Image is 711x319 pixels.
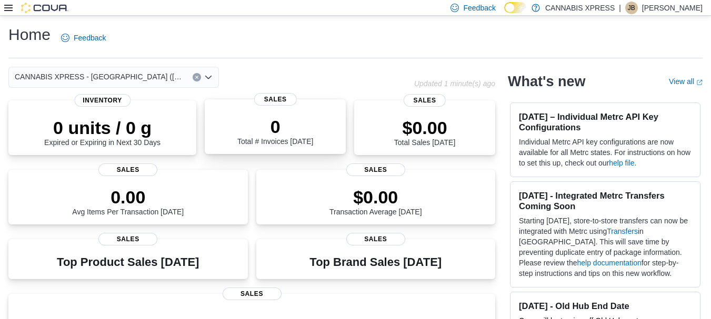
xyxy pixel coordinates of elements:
p: Starting [DATE], store-to-store transfers can now be integrated with Metrc using in [GEOGRAPHIC_D... [519,215,692,279]
p: CANNABIS XPRESS [545,2,615,14]
span: CANNABIS XPRESS - [GEOGRAPHIC_DATA] ([GEOGRAPHIC_DATA]) [15,70,182,83]
div: Expired or Expiring in Next 30 Days [44,117,161,147]
div: Total Sales [DATE] [394,117,455,147]
span: Sales [346,163,405,176]
p: Individual Metrc API key configurations are now available for all Metrc states. For instructions ... [519,137,692,168]
img: Cova [21,3,68,13]
p: [PERSON_NAME] [642,2,703,14]
a: Transfers [607,227,638,235]
span: Sales [404,94,446,107]
div: Transaction Average [DATE] [329,187,422,216]
p: $0.00 [394,117,455,138]
h3: [DATE] – Individual Metrc API Key Configurations [519,111,692,132]
a: help documentation [577,259,642,267]
span: Sales [98,233,157,245]
span: Feedback [463,3,495,13]
h3: Top Brand Sales [DATE] [309,256,442,269]
p: 0.00 [72,187,184,208]
span: Dark Mode [504,13,505,14]
button: Clear input [193,73,201,81]
a: help file [609,159,634,167]
a: View allExternal link [669,77,703,86]
span: Inventory [74,94,131,107]
p: 0 units / 0 g [44,117,161,138]
h3: [DATE] - Old Hub End Date [519,301,692,311]
p: $0.00 [329,187,422,208]
span: Sales [223,287,282,300]
div: Total # Invoices [DATE] [237,116,313,146]
h2: What's new [508,73,585,90]
svg: External link [696,79,703,86]
span: Sales [346,233,405,245]
a: Feedback [57,27,110,48]
div: Avg Items Per Transaction [DATE] [72,187,184,216]
span: JB [628,2,635,14]
h3: [DATE] - Integrated Metrc Transfers Coming Soon [519,190,692,211]
input: Dark Mode [504,2,526,13]
h3: Top Product Sales [DATE] [57,256,199,269]
span: Sales [254,93,296,106]
span: Feedback [74,33,106,43]
p: | [619,2,621,14]
div: Jonathan Bauerle [625,2,638,14]
p: Updated 1 minute(s) ago [414,79,495,88]
p: 0 [237,116,313,137]
button: Open list of options [204,73,213,81]
h1: Home [8,24,51,45]
span: Sales [98,163,157,176]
